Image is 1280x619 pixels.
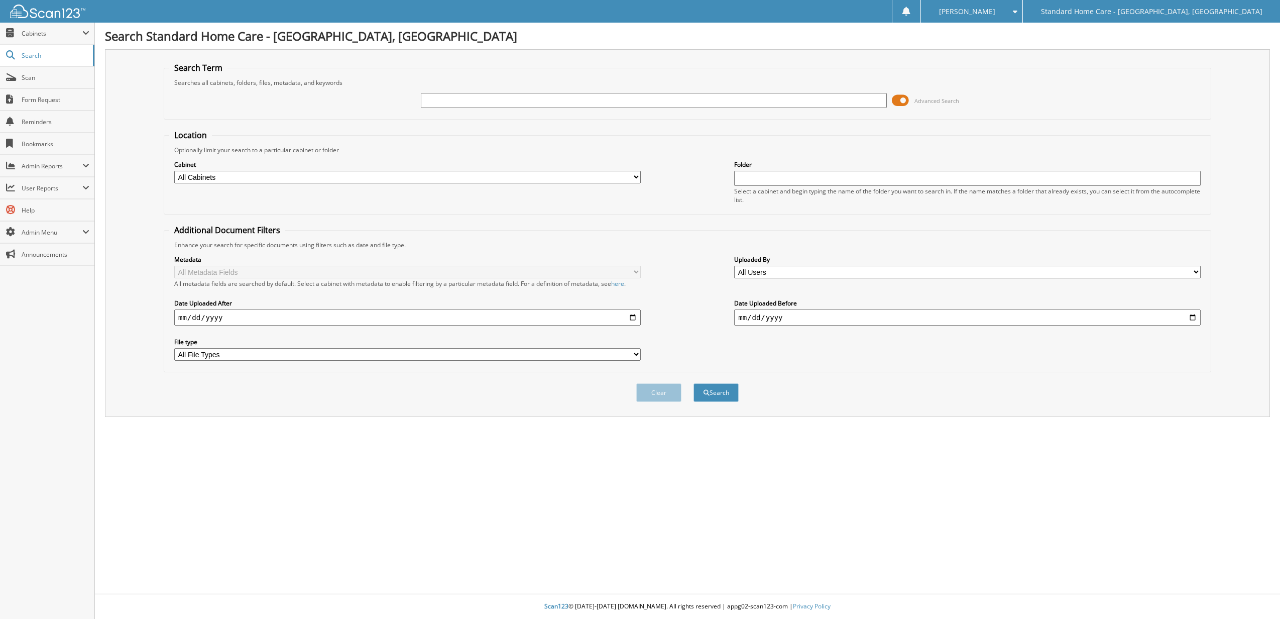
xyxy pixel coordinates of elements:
span: Reminders [22,118,89,126]
label: Cabinet [174,160,641,169]
div: © [DATE]-[DATE] [DOMAIN_NAME]. All rights reserved | appg02-scan123-com | [95,594,1280,619]
label: Folder [734,160,1201,169]
img: scan123-logo-white.svg [10,5,85,18]
input: end [734,309,1201,326]
span: Admin Menu [22,228,82,237]
legend: Additional Document Filters [169,225,285,236]
span: Advanced Search [914,97,959,105]
legend: Location [169,130,212,141]
div: Select a cabinet and begin typing the name of the folder you want to search in. If the name match... [734,187,1201,204]
label: Metadata [174,255,641,264]
div: Enhance your search for specific documents using filters such as date and file type. [169,241,1206,249]
span: Scan [22,73,89,82]
iframe: Chat Widget [1230,571,1280,619]
a: here [611,279,624,288]
span: Help [22,206,89,215]
div: All metadata fields are searched by default. Select a cabinet with metadata to enable filtering b... [174,279,641,288]
label: Date Uploaded Before [734,299,1201,307]
span: Admin Reports [22,162,82,170]
a: Privacy Policy [793,602,831,610]
h1: Search Standard Home Care - [GEOGRAPHIC_DATA], [GEOGRAPHIC_DATA] [105,28,1270,44]
span: Announcements [22,250,89,259]
span: Cabinets [22,29,82,38]
button: Clear [636,383,681,402]
legend: Search Term [169,62,227,73]
span: User Reports [22,184,82,192]
button: Search [693,383,739,402]
label: Date Uploaded After [174,299,641,307]
span: [PERSON_NAME] [939,9,995,15]
label: Uploaded By [734,255,1201,264]
input: start [174,309,641,326]
span: Form Request [22,95,89,104]
span: Search [22,51,88,60]
div: Searches all cabinets, folders, files, metadata, and keywords [169,78,1206,87]
div: Optionally limit your search to a particular cabinet or folder [169,146,1206,154]
span: Standard Home Care - [GEOGRAPHIC_DATA], [GEOGRAPHIC_DATA] [1041,9,1262,15]
label: File type [174,338,641,346]
span: Scan123 [544,602,568,610]
span: Bookmarks [22,140,89,148]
